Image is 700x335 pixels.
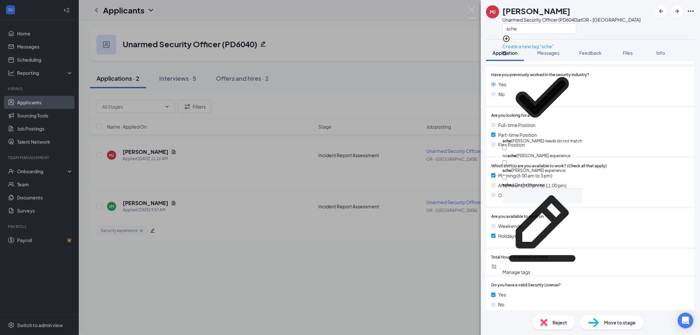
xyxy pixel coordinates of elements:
[502,168,511,173] b: sche
[502,138,582,143] span: Scheduling needs do not match
[623,50,633,56] span: Files
[502,5,570,16] h1: [PERSON_NAME]
[498,131,537,138] span: Part-time Position
[491,113,531,119] span: Are you looking for a:
[490,9,496,15] div: MJ
[657,7,665,15] svg: ArrowLeftNew
[498,222,522,230] span: Weekends
[502,16,641,23] div: Unarmed Security Officer (PD6040) at OR - [GEOGRAPHIC_DATA]
[498,182,566,189] span: Afternoon (2:00 pm to 11:00 pm)
[502,168,565,173] span: scheduling experience
[502,175,507,179] input: sched Onsite Interview
[498,301,504,308] span: No
[579,50,602,56] span: Feedback
[498,232,517,240] span: Holidays
[502,138,511,143] b: sche
[502,189,582,268] svg: Pencil
[491,282,561,288] span: Do you have a valid Security License?
[491,254,549,261] span: Total Hours Available Per Week
[502,43,554,49] a: Create a new tag "sche"
[502,182,511,187] b: sche
[502,182,545,187] span: Sched Onsite Interview
[507,153,516,158] b: sche
[655,5,667,17] button: ArrowLeftNew
[491,214,544,220] span: Are you available to work on
[553,319,567,326] span: Reject
[502,146,507,150] input: nosche[PERSON_NAME] experience
[502,153,570,158] span: no scheduling experience
[491,72,589,78] span: Have you previously worked in the security industry?
[498,141,525,148] span: Flex Position
[502,51,507,55] input: sche[PERSON_NAME] needs do not match
[498,81,506,88] span: Yes
[604,319,636,326] span: Move to stage
[678,313,693,328] div: Open Intercom Messenger
[491,263,689,270] span: 32
[498,121,536,129] span: Full-time Position
[502,160,507,165] input: sche[PERSON_NAME] experience
[498,192,566,199] span: Overnight ( 10:00 pm to 7:00 am)
[491,163,607,169] span: Which shift(s) are you available to work? (Check all that apply)
[656,50,665,56] span: Info
[671,5,683,17] button: ArrowRight
[687,7,695,15] svg: Ellipses
[502,35,510,43] svg: PlusCircle
[502,268,582,276] div: Manage tags
[502,57,582,137] svg: Checkmark
[498,291,506,298] span: Yes
[493,50,518,56] span: Application
[498,172,552,179] span: Morning (6:00 am to 3 pm)
[673,7,681,15] svg: ArrowRight
[498,91,505,98] span: No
